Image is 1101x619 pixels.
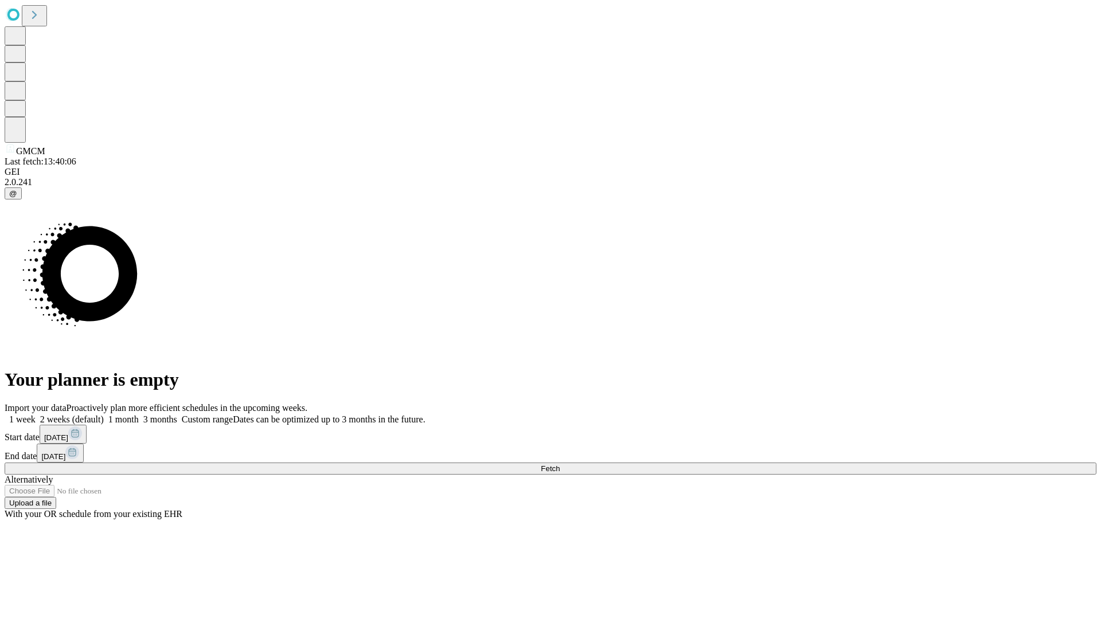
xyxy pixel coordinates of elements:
[44,433,68,442] span: [DATE]
[67,403,307,413] span: Proactively plan more efficient schedules in the upcoming weeks.
[5,444,1096,463] div: End date
[5,156,76,166] span: Last fetch: 13:40:06
[9,414,36,424] span: 1 week
[5,425,1096,444] div: Start date
[5,509,182,519] span: With your OR schedule from your existing EHR
[5,369,1096,390] h1: Your planner is empty
[16,146,45,156] span: GMCM
[5,167,1096,177] div: GEI
[233,414,425,424] span: Dates can be optimized up to 3 months in the future.
[40,425,87,444] button: [DATE]
[182,414,233,424] span: Custom range
[40,414,104,424] span: 2 weeks (default)
[5,187,22,199] button: @
[37,444,84,463] button: [DATE]
[9,189,17,198] span: @
[5,463,1096,475] button: Fetch
[5,497,56,509] button: Upload a file
[541,464,560,473] span: Fetch
[108,414,139,424] span: 1 month
[143,414,177,424] span: 3 months
[5,475,53,484] span: Alternatively
[5,177,1096,187] div: 2.0.241
[5,403,67,413] span: Import your data
[41,452,65,461] span: [DATE]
